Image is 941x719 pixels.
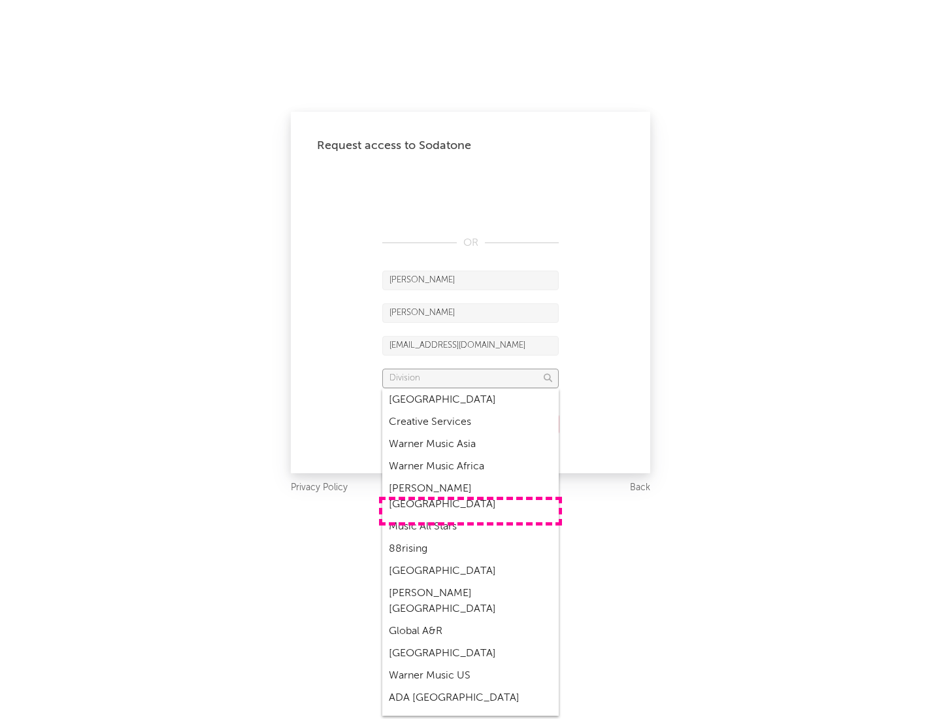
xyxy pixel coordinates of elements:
[382,303,559,323] input: Last Name
[382,369,559,388] input: Division
[382,456,559,478] div: Warner Music Africa
[382,433,559,456] div: Warner Music Asia
[382,389,559,411] div: [GEOGRAPHIC_DATA]
[630,480,650,496] a: Back
[382,411,559,433] div: Creative Services
[382,516,559,538] div: Music All Stars
[382,336,559,356] input: Email
[382,665,559,687] div: Warner Music US
[382,235,559,251] div: OR
[317,138,624,154] div: Request access to Sodatone
[382,271,559,290] input: First Name
[382,538,559,560] div: 88rising
[382,620,559,643] div: Global A&R
[291,480,348,496] a: Privacy Policy
[382,478,559,516] div: [PERSON_NAME] [GEOGRAPHIC_DATA]
[382,560,559,582] div: [GEOGRAPHIC_DATA]
[382,582,559,620] div: [PERSON_NAME] [GEOGRAPHIC_DATA]
[382,643,559,665] div: [GEOGRAPHIC_DATA]
[382,687,559,709] div: ADA [GEOGRAPHIC_DATA]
